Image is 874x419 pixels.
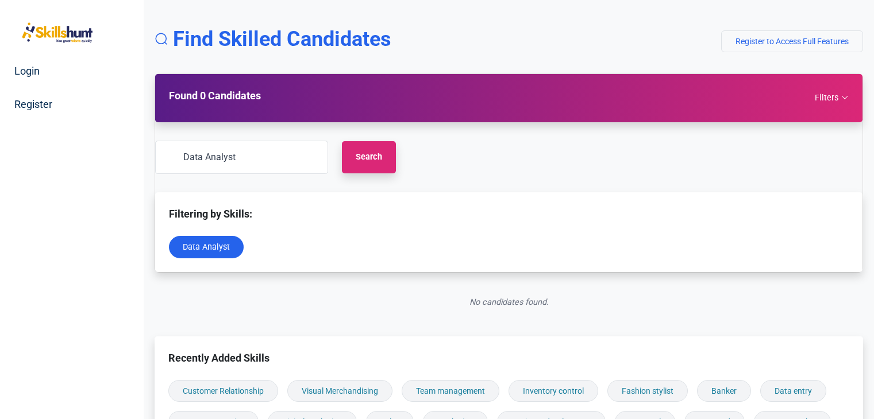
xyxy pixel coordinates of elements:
a: Visual Merchandising [287,380,392,402]
a: Customer Relationship [168,380,278,402]
a: Inventory control [509,380,598,402]
img: logo [14,20,101,45]
a: Team management [402,380,499,402]
h4: Found 0 Candidates [169,88,261,104]
a: Data Analyst [183,242,230,252]
input: e.g. Digital Marketing [155,141,328,174]
h1: Find Skilled Candidates [155,28,391,51]
button: Filters [815,91,849,104]
button: Search [342,141,396,173]
button: Register to Access Full Features [721,30,863,52]
h4: Recently Added Skills [168,350,849,366]
a: Data entry [760,380,826,402]
a: Banker [697,380,751,402]
p: No candidates found. [155,296,863,309]
h5: Filtering by Skills: [169,206,849,222]
a: Fashion stylist [607,380,688,402]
